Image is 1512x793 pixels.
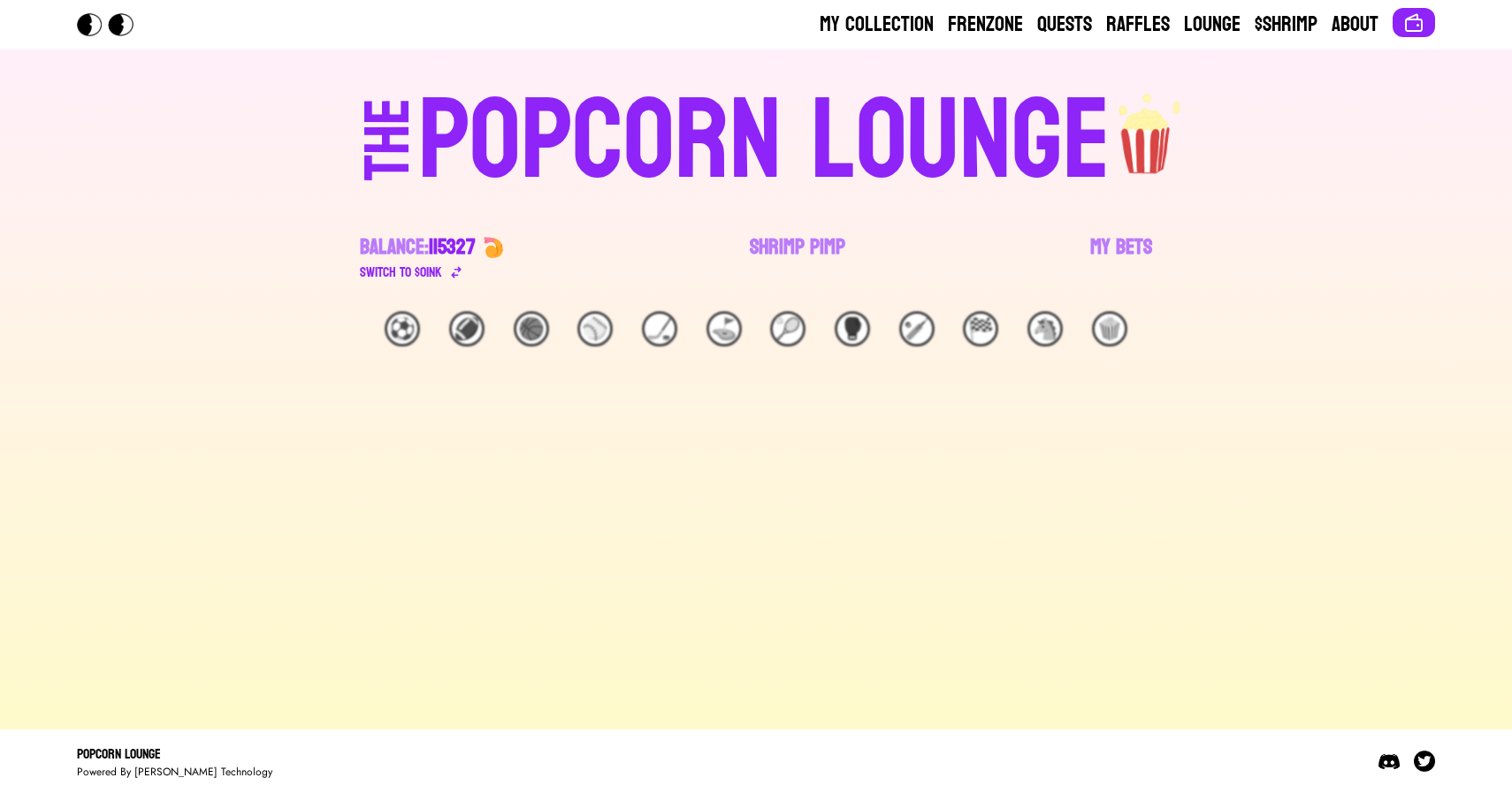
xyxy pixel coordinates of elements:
[770,311,806,347] div: 🎾
[514,311,549,347] div: 🏀
[1378,751,1400,772] img: Discord
[211,78,1301,198] a: THEPOPCORN LOUNGEpopcorn
[1332,11,1378,39] a: About
[963,311,998,347] div: 🏁
[1027,311,1063,347] div: 🐴
[835,311,870,347] div: 🥊
[77,743,272,765] div: Popcorn Lounge
[77,765,272,779] div: Powered By [PERSON_NAME] Technology
[1255,11,1317,39] a: $Shrimp
[1184,11,1241,39] a: Lounge
[820,11,934,39] a: My Collection
[483,237,504,258] img: 🍤
[418,85,1111,198] div: POPCORN LOUNGE
[1092,311,1127,347] div: 🍿
[577,311,613,347] div: ⚾️
[899,311,935,347] div: 🏏
[1106,11,1170,39] a: Raffles
[706,311,742,347] div: ⛳️
[1403,12,1424,34] img: Connect wallet
[449,311,485,347] div: 🏈
[948,11,1023,39] a: Frenzone
[385,311,420,347] div: ⚽️
[360,233,476,262] div: Balance:
[360,262,442,283] div: Switch to $ OINK
[750,233,845,283] a: Shrimp Pimp
[1111,78,1183,177] img: popcorn
[1090,233,1152,283] a: My Bets
[77,13,148,36] img: Popcorn
[1414,751,1435,772] img: Twitter
[356,98,420,216] div: THE
[642,311,677,347] div: 🏒
[1037,11,1092,39] a: Quests
[429,228,476,266] span: 115327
